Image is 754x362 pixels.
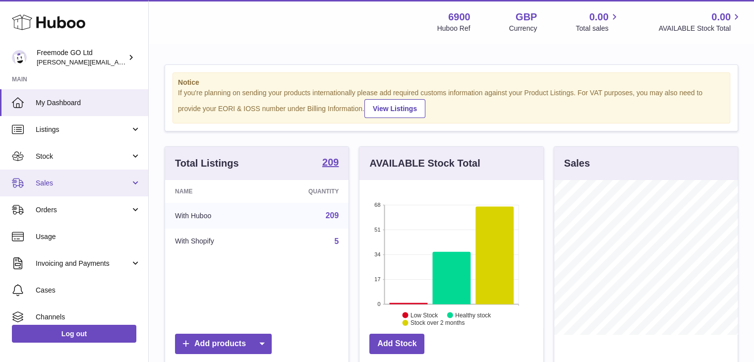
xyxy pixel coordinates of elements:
[165,229,264,254] td: With Shopify
[36,179,130,188] span: Sales
[375,227,381,233] text: 51
[410,319,464,326] text: Stock over 2 months
[711,10,731,24] span: 0.00
[175,334,272,354] a: Add products
[12,325,136,343] a: Log out
[36,98,141,108] span: My Dashboard
[175,157,239,170] h3: Total Listings
[178,78,725,87] strong: Notice
[326,211,339,220] a: 209
[410,311,438,318] text: Low Stock
[369,334,424,354] a: Add Stock
[178,88,725,118] div: If you're planning on sending your products internationally please add required customs informati...
[36,125,130,134] span: Listings
[12,50,27,65] img: lenka.smikniarova@gioteck.com
[369,157,480,170] h3: AVAILABLE Stock Total
[36,205,130,215] span: Orders
[36,232,141,241] span: Usage
[36,152,130,161] span: Stock
[658,10,742,33] a: 0.00 AVAILABLE Stock Total
[364,99,425,118] a: View Listings
[455,311,491,318] text: Healthy stock
[36,259,130,268] span: Invoicing and Payments
[322,157,339,169] a: 209
[589,10,609,24] span: 0.00
[165,203,264,229] td: With Huboo
[516,10,537,24] strong: GBP
[564,157,590,170] h3: Sales
[36,312,141,322] span: Channels
[378,301,381,307] text: 0
[576,24,620,33] span: Total sales
[509,24,537,33] div: Currency
[658,24,742,33] span: AVAILABLE Stock Total
[36,286,141,295] span: Cases
[448,10,470,24] strong: 6900
[576,10,620,33] a: 0.00 Total sales
[375,251,381,257] text: 34
[375,202,381,208] text: 68
[375,276,381,282] text: 17
[322,157,339,167] strong: 209
[334,237,339,245] a: 5
[37,48,126,67] div: Freemode GO Ltd
[437,24,470,33] div: Huboo Ref
[264,180,349,203] th: Quantity
[165,180,264,203] th: Name
[37,58,199,66] span: [PERSON_NAME][EMAIL_ADDRESS][DOMAIN_NAME]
